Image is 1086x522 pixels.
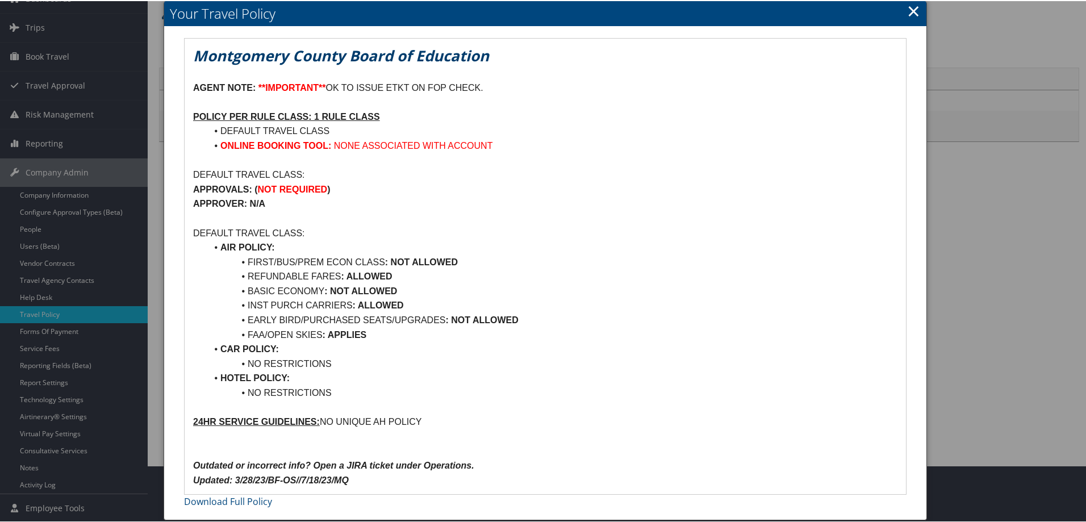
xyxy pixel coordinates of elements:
strong: APPROVER: N/A [193,198,265,207]
li: INST PURCH CARRIERS [207,297,897,312]
p: NO UNIQUE AH POLICY [193,414,897,428]
p: OK TO ISSUE ETKT ON FOP CHECK. [193,80,897,94]
u: POLICY PER RULE CLASS: 1 RULE CLASS [193,111,380,120]
li: REFUNDABLE FARES [207,268,897,283]
em: Updated: 3/28/23/BF-OS//7/18/23/MQ [193,474,349,484]
p: DEFAULT TRAVEL CLASS: [193,166,897,181]
strong: : NOT ALLOWED [324,285,397,295]
strong: AGENT NOTE: [193,82,256,91]
em: Montgomery County Board of Education [193,44,489,65]
strong: : NOT ALLOWED [385,256,458,266]
strong: CAR POLICY: [220,343,279,353]
strong: ONLINE BOOKING TOOL: [220,140,331,149]
strong: APPROVALS: ( [193,183,257,193]
strong: : [341,270,344,280]
li: FIRST/BUS/PREM ECON CLASS [207,254,897,269]
u: 24HR SERVICE GUIDELINES: [193,416,320,425]
strong: : NOT ALLOWED [446,314,519,324]
span: NONE ASSOCIATED WITH ACCOUNT [334,140,493,149]
strong: ) [327,183,330,193]
li: FAA/OPEN SKIES [207,327,897,341]
p: DEFAULT TRAVEL CLASS: [193,225,897,240]
strong: HOTEL POLICY: [220,372,290,382]
li: NO RESTRICTIONS [207,385,897,399]
strong: : ALLOWED [353,299,404,309]
li: DEFAULT TRAVEL CLASS [207,123,897,137]
li: NO RESTRICTIONS [207,356,897,370]
strong: ALLOWED [346,270,392,280]
strong: NOT REQUIRED [257,183,327,193]
li: EARLY BIRD/PURCHASED SEATS/UPGRADES [207,312,897,327]
em: Outdated or incorrect info? Open a JIRA ticket under Operations. [193,460,474,469]
strong: AIR POLICY: [220,241,275,251]
a: Download Full Policy [184,494,272,507]
li: BASIC ECONOMY [207,283,897,298]
strong: : APPLIES [323,329,367,339]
